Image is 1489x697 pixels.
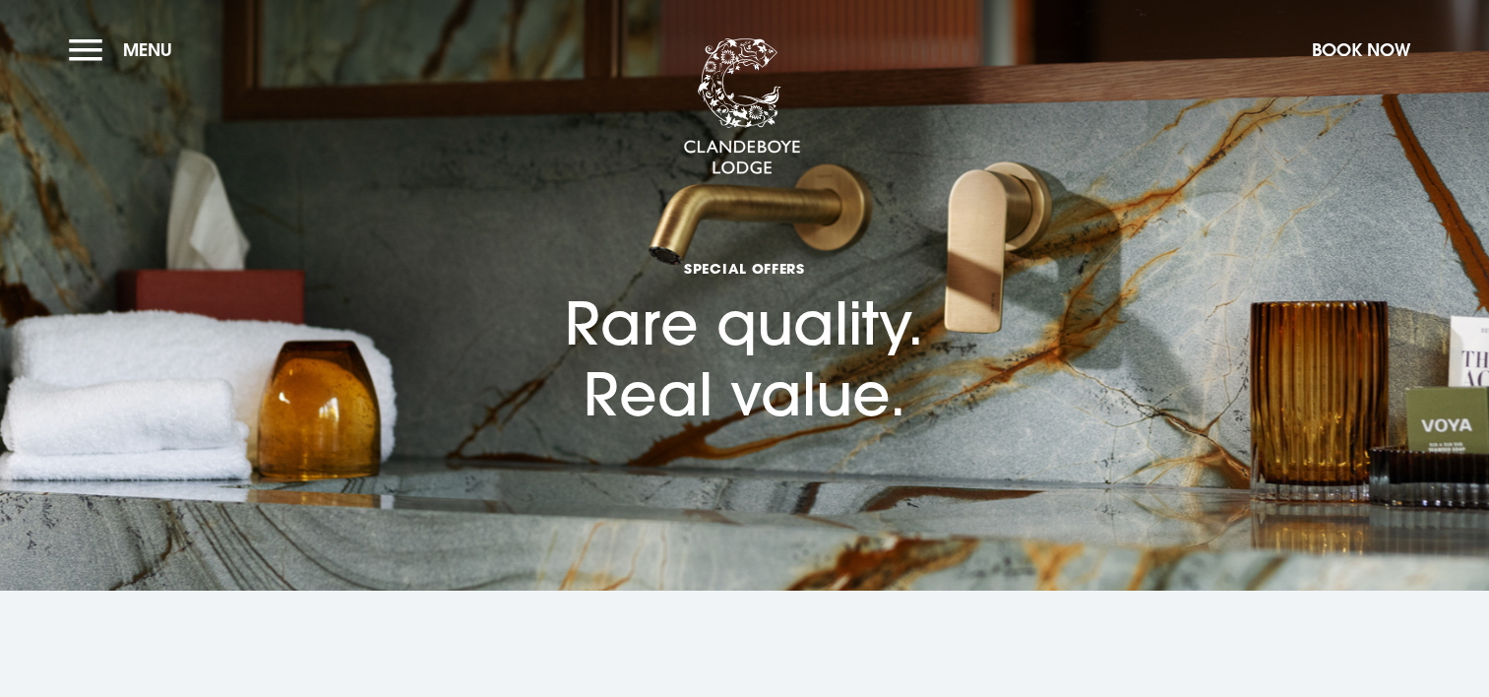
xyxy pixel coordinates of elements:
[69,29,182,71] button: Menu
[1302,29,1420,71] button: Book Now
[683,38,801,176] img: Clandeboye Lodge
[565,259,924,278] span: Special Offers
[565,171,924,428] h1: Rare quality. Real value.
[123,38,172,61] span: Menu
